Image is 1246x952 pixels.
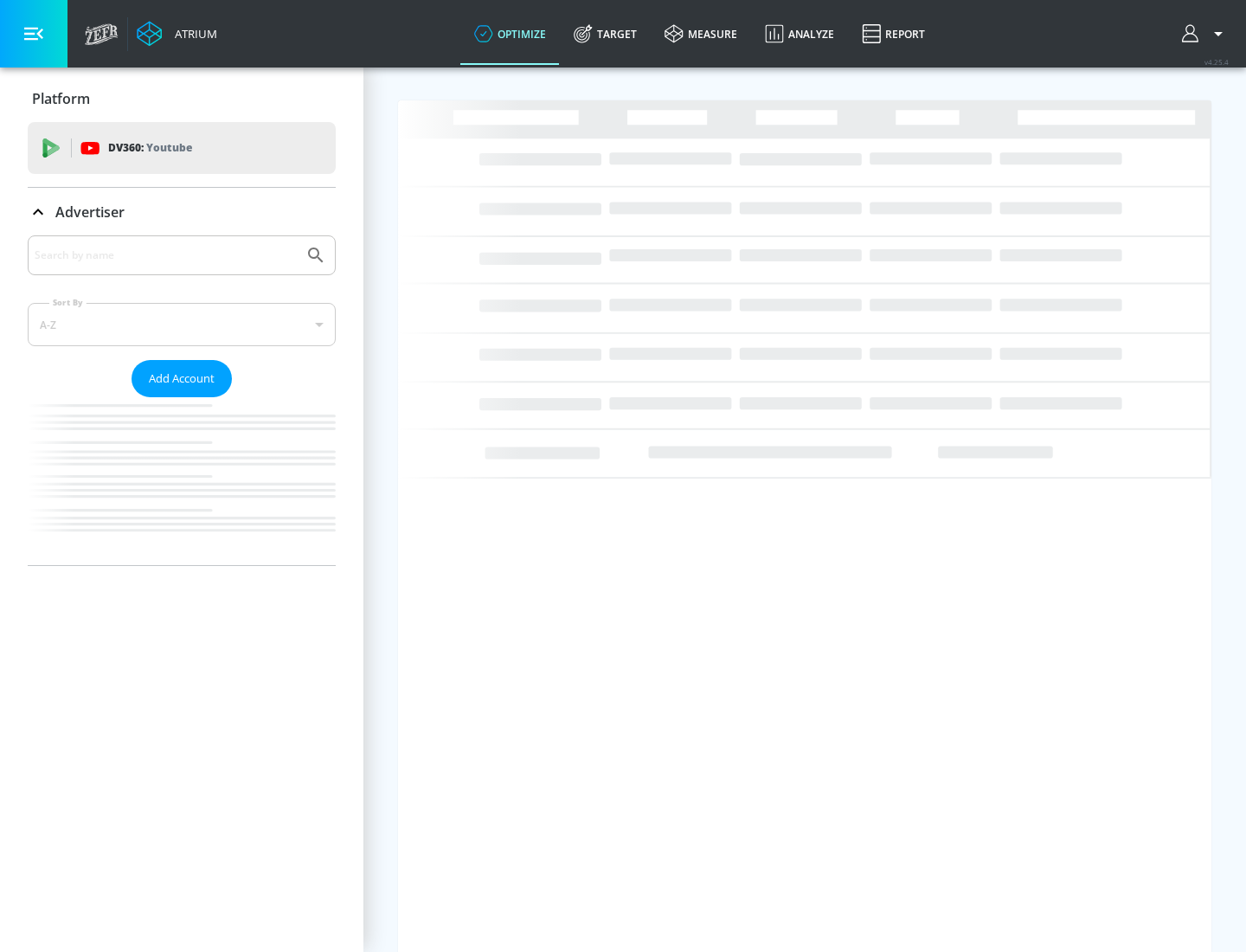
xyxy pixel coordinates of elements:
p: Platform [32,89,90,108]
p: DV360: [108,138,192,158]
nav: list of Advertiser [28,397,336,565]
input: Search by name [35,244,297,267]
div: DV360: Youtube [28,122,336,174]
div: Atrium [168,26,217,42]
a: Target [560,3,651,65]
div: Advertiser [28,188,336,236]
a: measure [651,3,751,65]
span: v 4.25.4 [1204,57,1229,67]
label: Sort By [49,297,87,308]
a: optimize [460,3,560,65]
div: Platform [28,74,336,123]
a: Analyze [751,3,848,65]
span: Add Account [149,369,215,389]
a: Report [848,3,939,65]
div: A-Z [28,303,336,346]
p: Youtube [146,138,192,157]
div: Advertiser [28,235,336,565]
a: Atrium [137,21,217,47]
p: Advertiser [55,203,125,222]
button: Add Account [132,360,232,397]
